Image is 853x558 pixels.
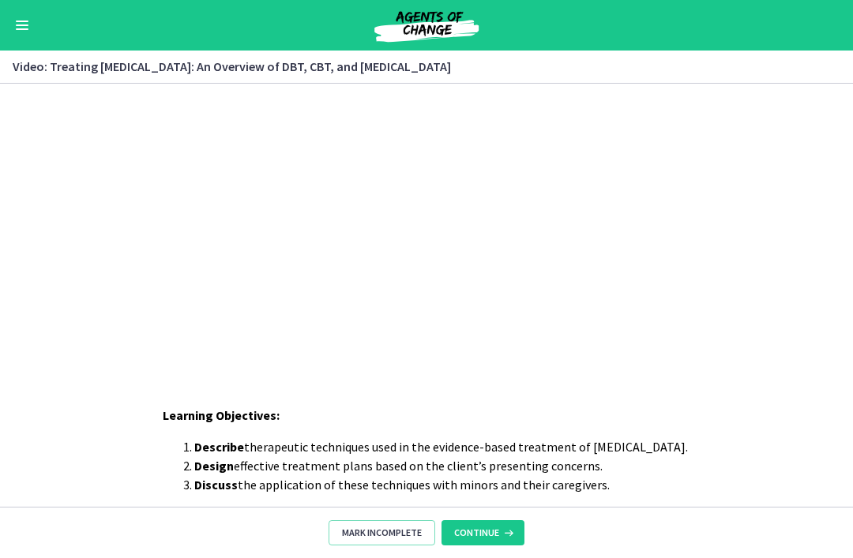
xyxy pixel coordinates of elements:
button: Tap for sound [577,9,714,39]
strong: Design [194,458,234,474]
h3: Video: Treating [MEDICAL_DATA]: An Overview of DBT, CBT, and [MEDICAL_DATA] [13,57,821,76]
span: Mark Incomplete [342,526,422,539]
li: therapeutic techniques used in the evidence-based treatment of [MEDICAL_DATA]. [194,437,690,456]
button: Mark Incomplete [329,520,435,545]
strong: Describe [194,439,244,455]
button: Enable menu [13,16,32,35]
button: Continue [442,520,524,545]
span: Continue [454,526,499,539]
img: Agents of Change [332,6,521,44]
li: effective treatment plans based on the client’s presenting concerns. [194,456,690,475]
span: Tap for sound [578,16,686,32]
li: the application of these techniques with minors and their caregivers. [194,475,690,494]
strong: Discuss [194,477,238,492]
span: Learning Objectives: [163,407,280,423]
